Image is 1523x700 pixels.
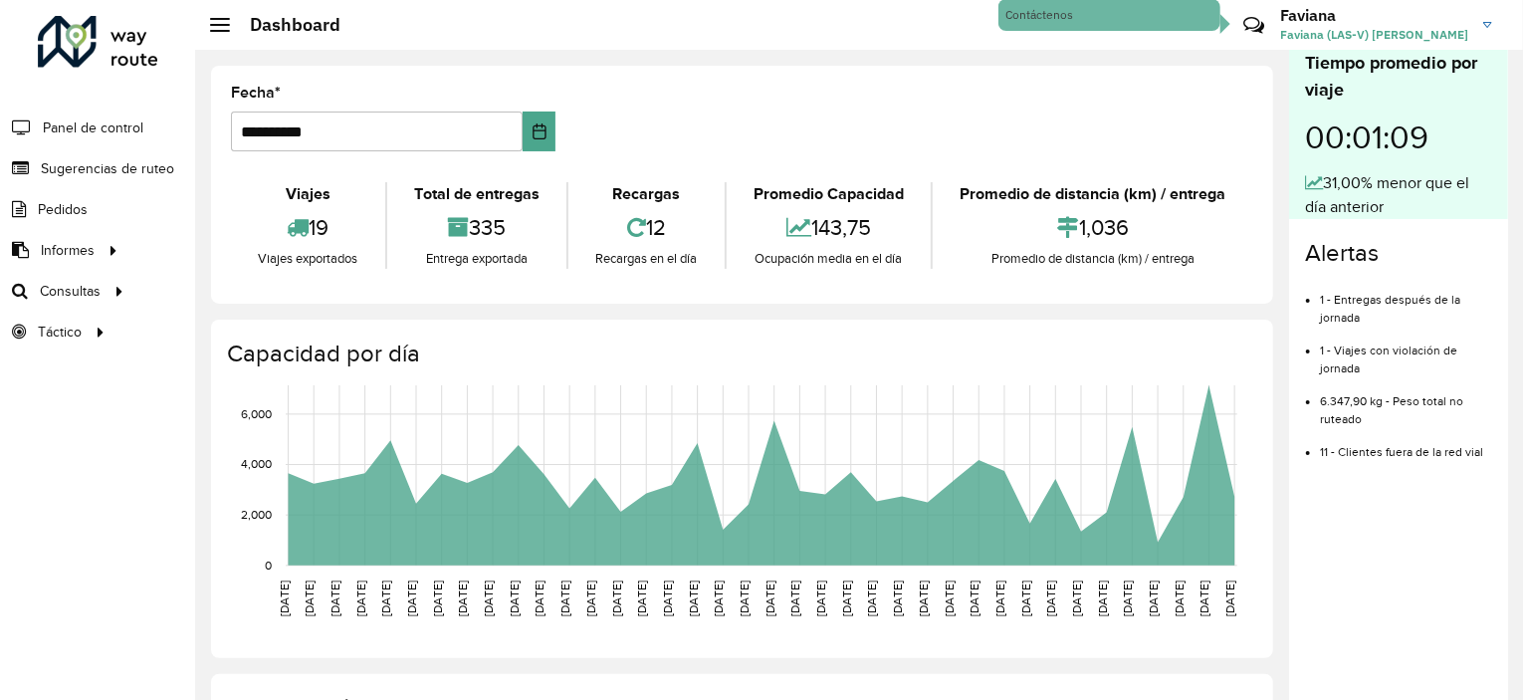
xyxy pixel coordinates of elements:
span: Consultas [40,281,101,302]
text: [DATE] [456,581,469,616]
text: [DATE] [354,581,367,616]
text: [DATE] [814,581,827,616]
text: [DATE] [1223,581,1236,616]
text: [DATE] [1045,581,1058,616]
li: 6.347,90 kg - Peso total no ruteado [1320,377,1492,428]
text: [DATE] [1122,581,1135,616]
text: [DATE] [943,581,956,616]
div: Promedio de distancia (km) / entrega [938,249,1248,269]
div: 19 [236,206,380,249]
text: [DATE] [763,581,776,616]
text: [DATE] [303,581,316,616]
div: Promedio de distancia (km) / entrega [938,182,1248,206]
text: [DATE] [278,581,291,616]
text: [DATE] [738,581,751,616]
span: Panel de control [43,117,143,138]
text: [DATE] [635,581,648,616]
text: [DATE] [405,581,418,616]
li: 1 - Entregas después de la jornada [1320,276,1492,327]
text: [DATE] [968,581,980,616]
text: [DATE] [1096,581,1109,616]
div: 00:01:09 [1305,104,1492,171]
div: Viajes [236,182,380,206]
text: [DATE] [558,581,571,616]
h2: Dashboard [230,14,340,36]
span: Táctico [38,322,82,343]
h4: Capacidad por día [227,340,1253,368]
text: [DATE] [712,581,725,616]
div: Recargas [573,182,720,206]
span: Faviana (LAS-V) [PERSON_NAME] [1280,26,1468,44]
a: Contacto rápido [1232,4,1275,47]
text: [DATE] [328,581,341,616]
div: Tiempo promedio por viaje [1305,50,1492,104]
text: [DATE] [866,581,879,616]
div: 143,75 [732,206,927,249]
text: [DATE] [508,581,521,616]
text: [DATE] [917,581,930,616]
text: [DATE] [610,581,623,616]
text: [DATE] [1198,581,1211,616]
div: Promedio Capacidad [732,182,927,206]
h3: Faviana [1280,6,1468,25]
span: Informes [41,240,95,261]
text: [DATE] [1019,581,1032,616]
li: 1 - Viajes con violación de jornada [1320,327,1492,377]
text: [DATE] [534,581,546,616]
text: 0 [265,559,272,572]
span: Sugerencias de ruteo [41,158,174,179]
h4: Alertas [1305,239,1492,268]
text: 2,000 [241,508,272,521]
text: [DATE] [687,581,700,616]
div: 1,036 [938,206,1248,249]
text: [DATE] [482,581,495,616]
text: [DATE] [584,581,597,616]
div: Ocupación media en el día [732,249,927,269]
li: 11 - Clientes fuera de la red vial [1320,428,1492,461]
text: [DATE] [840,581,853,616]
text: [DATE] [431,581,444,616]
button: Choose Date [523,112,556,151]
text: [DATE] [379,581,392,616]
text: [DATE] [661,581,674,616]
div: Recargas en el día [573,249,720,269]
text: [DATE] [1147,581,1160,616]
text: [DATE] [891,581,904,616]
div: 335 [392,206,562,249]
div: Entrega exportada [392,249,562,269]
div: 12 [573,206,720,249]
div: Viajes exportados [236,249,380,269]
text: 6,000 [241,407,272,420]
span: Pedidos [38,199,88,220]
text: [DATE] [1173,581,1186,616]
text: 4,000 [241,458,272,471]
div: Total de entregas [392,182,562,206]
label: Fecha [231,81,281,105]
text: [DATE] [1070,581,1083,616]
text: [DATE] [993,581,1006,616]
div: 31,00% menor que el día anterior [1305,171,1492,219]
text: [DATE] [789,581,802,616]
